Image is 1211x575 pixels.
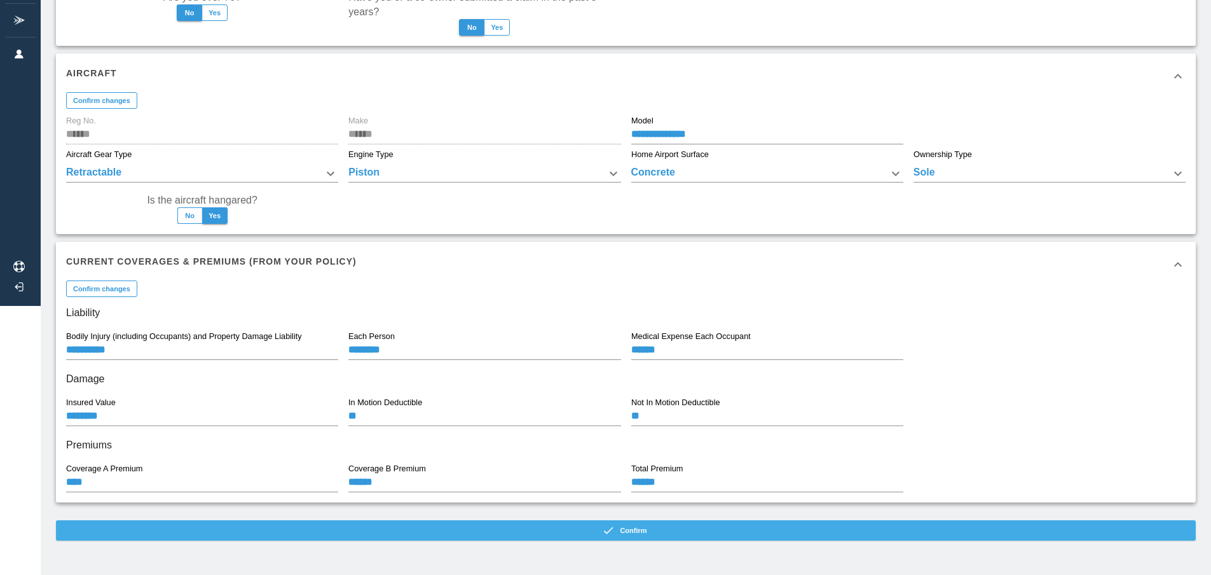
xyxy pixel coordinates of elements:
[66,304,1186,322] h6: Liability
[631,331,751,342] label: Medical Expense Each Occupant
[348,463,426,475] label: Coverage B Premium
[66,254,357,268] h6: Current Coverages & Premiums (from your policy)
[484,19,510,36] button: Yes
[459,19,484,36] button: No
[348,149,393,160] label: Engine Type
[202,4,228,21] button: Yes
[147,193,257,207] label: Is the aircraft hangared?
[66,165,338,183] div: Retractable
[66,92,137,109] button: Confirm changes
[631,165,903,183] div: Concrete
[177,4,202,21] button: No
[631,397,720,408] label: Not In Motion Deductible
[66,66,117,80] h6: Aircraft
[631,115,653,127] label: Model
[66,115,96,127] label: Reg No.
[631,149,709,160] label: Home Airport Surface
[66,281,137,297] button: Confirm changes
[348,165,620,183] div: Piston
[202,207,228,224] button: Yes
[348,397,422,408] label: In Motion Deductible
[66,397,116,408] label: Insured Value
[631,463,683,475] label: Total Premium
[56,242,1196,287] div: Current Coverages & Premiums (from your policy)
[348,331,395,342] label: Each Person
[56,53,1196,99] div: Aircraft
[66,370,1186,388] h6: Damage
[66,331,302,342] label: Bodily Injury (including Occupants) and Property Damage Liability
[177,207,203,224] button: No
[56,520,1196,541] button: Confirm
[66,463,142,475] label: Coverage A Premium
[66,436,1186,454] h6: Premiums
[913,165,1186,183] div: Sole
[348,115,368,127] label: Make
[913,149,972,160] label: Ownership Type
[66,149,132,160] label: Aircraft Gear Type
